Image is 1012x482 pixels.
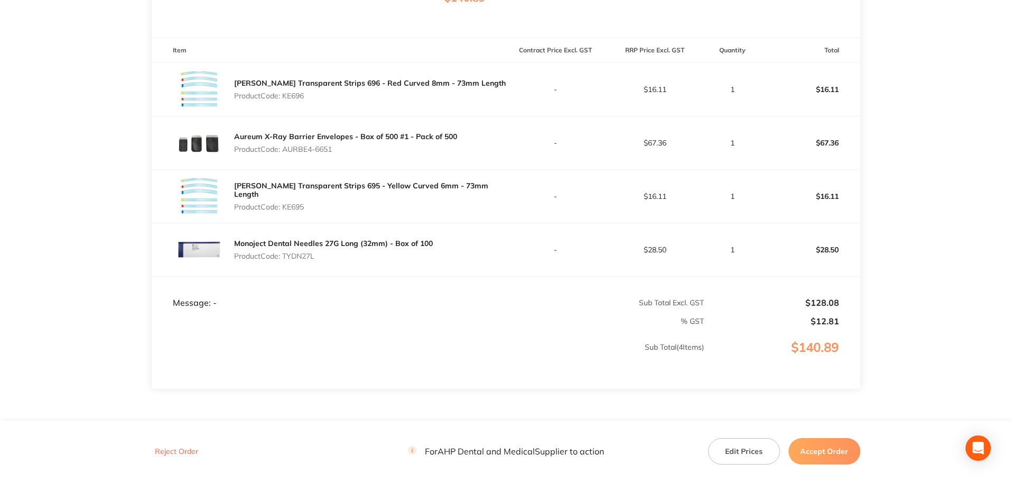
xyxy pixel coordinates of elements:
p: $67.36 [606,139,704,147]
th: Item [152,38,506,63]
p: 1 [705,85,760,94]
p: Product Code: AURBE4-6651 [234,145,457,153]
th: Quantity [704,38,761,63]
p: $16.11 [606,192,704,201]
p: Product Code: TYDN27L [234,252,433,260]
a: [PERSON_NAME] Transparent Strips 696 - Red Curved 8mm - 73mm Length [234,78,506,88]
p: % GST [152,317,704,325]
p: 1 [705,192,760,201]
p: Product Code: KE696 [234,92,506,100]
a: [PERSON_NAME] Transparent Strips 695 - Yellow Curved 6mm - 73mm Length [234,181,488,199]
p: 1 [705,139,760,147]
p: $28.50 [762,237,860,262]
p: $128.08 [705,298,839,307]
p: For AHP Dental and Medical Supplier to action [408,447,604,457]
p: $16.11 [762,77,860,102]
a: Aureum X-Ray Barrier Envelopes - Box of 500 #1 - Pack of 500 [234,132,457,141]
a: Monoject Dental Needles 27G Long (32mm) - Box of 100 [234,239,433,248]
td: Message: - [152,276,506,308]
th: Total [761,38,860,63]
button: Accept Order [788,438,860,465]
p: - [507,192,605,201]
p: - [507,245,605,254]
p: $16.11 [606,85,704,94]
p: Sub Total Excl. GST [507,298,704,307]
p: 1 [705,245,760,254]
img: eW03c2p5dA [173,223,226,276]
th: Contract Price Excl. GST [506,38,606,63]
p: $28.50 [606,245,704,254]
p: $67.36 [762,130,860,156]
p: $140.89 [705,340,860,376]
img: MGVvcXgwZg [173,63,226,116]
div: Open Intercom Messenger [965,435,991,461]
button: Reject Order [152,447,201,457]
th: RRP Price Excl. GST [605,38,704,63]
img: OWhscTd0bw [173,116,226,169]
button: Edit Prices [708,438,780,465]
p: Product Code: KE695 [234,203,506,211]
p: $12.81 [705,316,839,326]
p: - [507,139,605,147]
p: $16.11 [762,184,860,209]
p: Sub Total ( 4 Items) [152,343,704,372]
p: - [507,85,605,94]
img: cW9zZnV0Zg [173,170,226,223]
